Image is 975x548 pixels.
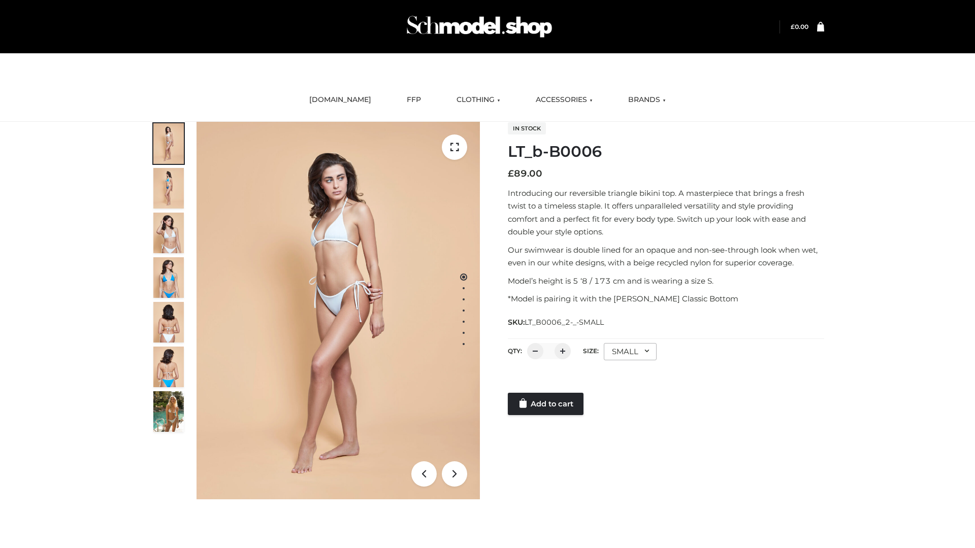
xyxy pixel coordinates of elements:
[791,23,808,30] a: £0.00
[508,316,605,328] span: SKU:
[153,168,184,209] img: ArielClassicBikiniTop_CloudNine_AzureSky_OW114ECO_2-scaled.jpg
[403,7,556,47] img: Schmodel Admin 964
[508,168,514,179] span: £
[153,347,184,387] img: ArielClassicBikiniTop_CloudNine_AzureSky_OW114ECO_8-scaled.jpg
[197,122,480,499] img: ArielClassicBikiniTop_CloudNine_AzureSky_OW114ECO_1
[508,244,824,269] p: Our swimwear is double lined for an opaque and non-see-through look when wet, even in our white d...
[528,89,600,111] a: ACCESSORIES
[508,393,583,415] a: Add to cart
[153,391,184,432] img: Arieltop_CloudNine_AzureSky2.jpg
[604,343,657,360] div: SMALL
[153,257,184,298] img: ArielClassicBikiniTop_CloudNine_AzureSky_OW114ECO_4-scaled.jpg
[508,122,546,134] span: In stock
[508,187,824,238] p: Introducing our reversible triangle bikini top. A masterpiece that brings a fresh twist to a time...
[791,23,795,30] span: £
[791,23,808,30] bdi: 0.00
[508,275,824,288] p: Model’s height is 5 ‘8 / 173 cm and is wearing a size S.
[621,89,673,111] a: BRANDS
[153,213,184,253] img: ArielClassicBikiniTop_CloudNine_AzureSky_OW114ECO_3-scaled.jpg
[508,292,824,305] p: *Model is pairing it with the [PERSON_NAME] Classic Bottom
[449,89,508,111] a: CLOTHING
[583,347,599,355] label: Size:
[153,302,184,342] img: ArielClassicBikiniTop_CloudNine_AzureSky_OW114ECO_7-scaled.jpg
[508,347,522,355] label: QTY:
[508,143,824,161] h1: LT_b-B0006
[302,89,379,111] a: [DOMAIN_NAME]
[153,123,184,164] img: ArielClassicBikiniTop_CloudNine_AzureSky_OW114ECO_1-scaled.jpg
[399,89,429,111] a: FFP
[525,318,604,327] span: LT_B0006_2-_-SMALL
[508,168,542,179] bdi: 89.00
